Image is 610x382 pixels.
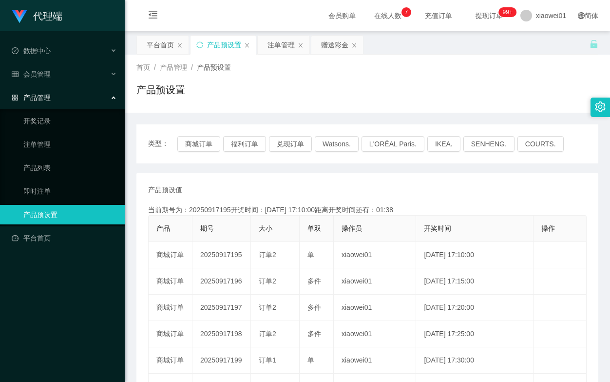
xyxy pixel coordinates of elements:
td: xiaowei01 [334,242,416,268]
span: 在线人数 [369,12,406,19]
a: 开奖记录 [23,111,117,131]
button: IKEA. [427,136,460,152]
span: 单 [307,251,314,259]
td: [DATE] 17:15:00 [416,268,534,295]
button: COURTS. [517,136,564,152]
i: 图标: close [177,42,183,48]
td: 商城订单 [149,347,192,374]
p: 7 [404,7,408,17]
span: 单双 [307,224,321,232]
td: xiaowei01 [334,321,416,347]
td: 商城订单 [149,295,192,321]
i: 图标: global [578,12,585,19]
div: 当前期号为：20250917195开奖时间：[DATE] 17:10:00距离开奖时间还有：01:38 [148,205,587,215]
span: 产品 [156,224,170,232]
button: 兑现订单 [269,136,312,152]
sup: 7 [401,7,411,17]
span: 期号 [200,224,214,232]
div: 赠送彩金 [321,36,348,54]
i: 图标: menu-fold [136,0,170,32]
td: [DATE] 17:25:00 [416,321,534,347]
td: 20250917195 [192,242,251,268]
span: / [191,63,193,71]
a: 代理端 [12,12,62,20]
span: / [154,63,156,71]
h1: 代理端 [33,0,62,32]
a: 图标: dashboard平台首页 [12,228,117,248]
span: 产品管理 [160,63,187,71]
span: 类型： [148,136,177,152]
i: 图标: check-circle-o [12,47,19,54]
td: 20250917196 [192,268,251,295]
button: 商城订单 [177,136,220,152]
td: 20250917197 [192,295,251,321]
span: 订单1 [259,356,276,364]
img: logo.9652507e.png [12,10,27,23]
span: 开奖时间 [424,224,451,232]
button: Watsons. [315,136,359,152]
span: 订单2 [259,277,276,285]
span: 首页 [136,63,150,71]
span: 充值订单 [420,12,457,19]
div: 注单管理 [267,36,295,54]
i: 图标: close [351,42,357,48]
i: 图标: table [12,71,19,78]
span: 多件 [307,330,321,338]
button: SENHENG. [463,136,515,152]
span: 产品管理 [12,94,51,101]
td: xiaowei01 [334,268,416,295]
td: 商城订单 [149,321,192,347]
i: 图标: sync [196,41,203,48]
td: [DATE] 17:30:00 [416,347,534,374]
button: L'ORÉAL Paris. [362,136,424,152]
a: 即时注单 [23,181,117,201]
td: 商城订单 [149,242,192,268]
button: 福利订单 [223,136,266,152]
span: 产品预设值 [148,185,182,195]
div: 产品预设置 [207,36,241,54]
i: 图标: unlock [590,40,598,48]
a: 产品预设置 [23,205,117,224]
i: 图标: close [298,42,304,48]
td: 20250917198 [192,321,251,347]
span: 数据中心 [12,47,51,55]
span: 单 [307,356,314,364]
td: 商城订单 [149,268,192,295]
a: 产品列表 [23,158,117,178]
sup: 1218 [499,7,516,17]
td: 20250917199 [192,347,251,374]
h1: 产品预设置 [136,82,185,97]
i: 图标: appstore-o [12,94,19,101]
span: 操作 [541,224,555,232]
span: 操作员 [342,224,362,232]
i: 图标: setting [595,101,606,112]
i: 图标: close [244,42,250,48]
td: xiaowei01 [334,347,416,374]
td: [DATE] 17:20:00 [416,295,534,321]
td: [DATE] 17:10:00 [416,242,534,268]
span: 会员管理 [12,70,51,78]
span: 订单2 [259,251,276,259]
span: 多件 [307,277,321,285]
div: 平台首页 [147,36,174,54]
span: 大小 [259,224,272,232]
td: xiaowei01 [334,295,416,321]
span: 订单2 [259,303,276,311]
span: 产品预设置 [197,63,231,71]
span: 订单2 [259,330,276,338]
span: 提现订单 [471,12,508,19]
a: 注单管理 [23,135,117,154]
span: 多件 [307,303,321,311]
